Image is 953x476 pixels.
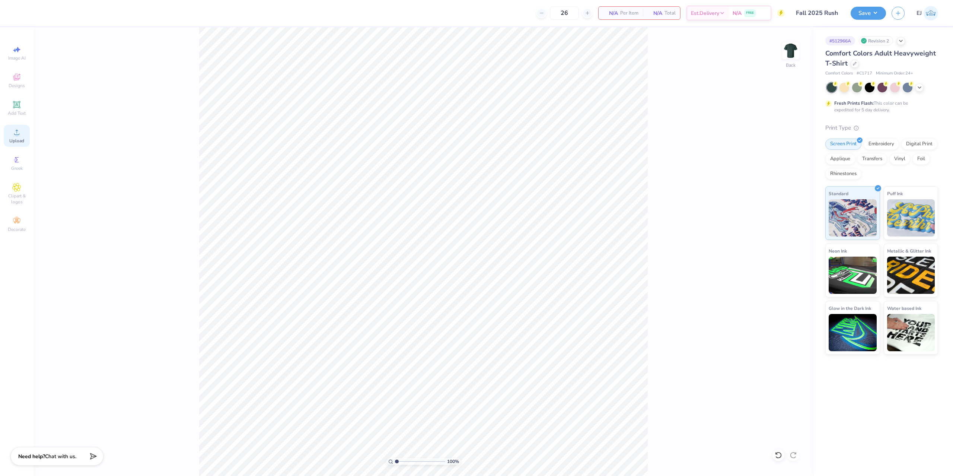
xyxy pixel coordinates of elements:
span: EJ [917,9,922,18]
span: Decorate [8,226,26,232]
span: Designs [9,83,25,89]
span: FREE [746,10,754,16]
span: Greek [11,165,23,171]
img: Water based Ink [887,314,935,351]
span: Comfort Colors [825,70,853,77]
div: Revision 2 [859,36,893,45]
span: Metallic & Glitter Ink [887,247,931,255]
span: Clipart & logos [4,193,30,205]
span: 100 % [447,458,459,465]
button: Save [851,7,886,20]
a: EJ [917,6,938,20]
span: N/A [647,9,662,17]
span: Standard [829,190,848,197]
strong: Fresh Prints Flash: [834,100,874,106]
span: Upload [9,138,24,144]
div: Transfers [857,153,887,165]
img: Standard [829,199,877,237]
span: Puff Ink [887,190,903,197]
span: Minimum Order: 24 + [876,70,913,77]
span: Est. Delivery [691,9,719,17]
span: N/A [603,9,618,17]
div: Foil [912,153,930,165]
img: Metallic & Glitter Ink [887,257,935,294]
div: # 512966A [825,36,855,45]
span: Neon Ink [829,247,847,255]
span: Image AI [8,55,26,61]
span: Comfort Colors Adult Heavyweight T-Shirt [825,49,936,68]
strong: Need help? [18,453,45,460]
span: # C1717 [857,70,872,77]
input: – – [550,6,579,20]
div: Embroidery [864,139,899,150]
span: Add Text [8,110,26,116]
img: Puff Ink [887,199,935,237]
img: Edgardo Jr [924,6,938,20]
span: Glow in the Dark Ink [829,304,871,312]
div: This color can be expedited for 5 day delivery. [834,100,926,113]
div: Digital Print [901,139,937,150]
div: Applique [825,153,855,165]
img: Neon Ink [829,257,877,294]
div: Rhinestones [825,168,861,180]
span: Water based Ink [887,304,921,312]
span: Chat with us. [45,453,76,460]
div: Print Type [825,124,938,132]
span: Per Item [620,9,638,17]
span: N/A [733,9,742,17]
div: Back [786,62,796,69]
span: Total [664,9,676,17]
img: Back [783,43,798,58]
img: Glow in the Dark Ink [829,314,877,351]
div: Screen Print [825,139,861,150]
input: Untitled Design [790,6,845,20]
div: Vinyl [889,153,910,165]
